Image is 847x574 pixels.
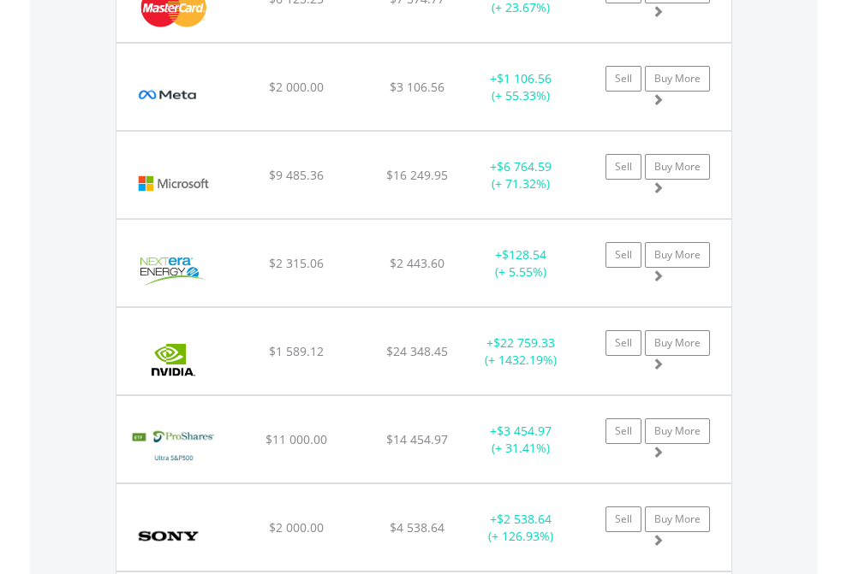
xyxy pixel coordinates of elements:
a: Sell [605,330,641,356]
img: EQU.US.MSFT.png [125,153,222,214]
span: $1 106.56 [497,70,552,86]
span: $3 454.97 [497,423,552,439]
img: EQU.US.NEE.png [125,241,222,302]
span: $1 589.12 [269,343,324,359]
a: Sell [605,418,641,444]
span: $6 764.59 [497,158,552,175]
span: $2 538.64 [497,511,552,527]
div: + (+ 71.32%) [468,158,575,192]
img: EQU.US.SSO.png [125,417,224,478]
span: $22 759.33 [493,334,555,351]
a: Sell [605,506,641,532]
span: $128.54 [502,246,546,263]
a: Sell [605,154,641,180]
img: EQU.US.NVDA.png [125,329,222,390]
span: $16 249.95 [386,167,448,183]
div: + (+ 1432.19%) [468,334,575,369]
a: Buy More [645,418,710,444]
span: $14 454.97 [386,431,448,447]
span: $24 348.45 [386,343,448,359]
span: $9 485.36 [269,167,324,183]
a: Buy More [645,506,710,532]
img: EQU.US.META.png [125,65,212,126]
a: Buy More [645,242,710,268]
span: $2 315.06 [269,255,324,271]
a: Sell [605,66,641,92]
span: $2 000.00 [269,519,324,536]
span: $3 106.56 [390,79,444,95]
span: $2 000.00 [269,79,324,95]
span: $11 000.00 [265,431,327,447]
a: Sell [605,242,641,268]
span: $4 538.64 [390,519,444,536]
div: + (+ 31.41%) [468,423,575,457]
div: + (+ 126.93%) [468,511,575,545]
img: EQU.US.SONY.png [125,506,212,566]
span: $2 443.60 [390,255,444,271]
a: Buy More [645,330,710,356]
div: + (+ 5.55%) [468,246,575,281]
div: + (+ 55.33%) [468,70,575,104]
a: Buy More [645,154,710,180]
a: Buy More [645,66,710,92]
